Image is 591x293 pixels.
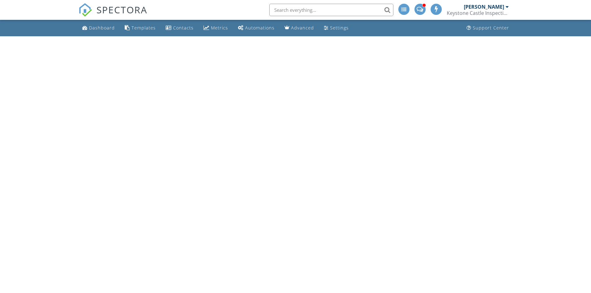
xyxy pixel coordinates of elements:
[321,22,351,34] a: Settings
[173,25,194,31] div: Contacts
[211,25,228,31] div: Metrics
[201,22,231,34] a: Metrics
[282,22,316,34] a: Advanced
[464,4,504,10] div: [PERSON_NAME]
[163,22,196,34] a: Contacts
[447,10,509,16] div: Keystone Castle Inspections LLC
[78,3,92,17] img: The Best Home Inspection Software - Spectora
[330,25,349,31] div: Settings
[122,22,158,34] a: Templates
[235,22,277,34] a: Automations (Advanced)
[473,25,509,31] div: Support Center
[269,4,393,16] input: Search everything...
[96,3,147,16] span: SPECTORA
[291,25,314,31] div: Advanced
[89,25,115,31] div: Dashboard
[464,22,512,34] a: Support Center
[132,25,156,31] div: Templates
[245,25,275,31] div: Automations
[80,22,117,34] a: Dashboard
[78,8,147,21] a: SPECTORA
